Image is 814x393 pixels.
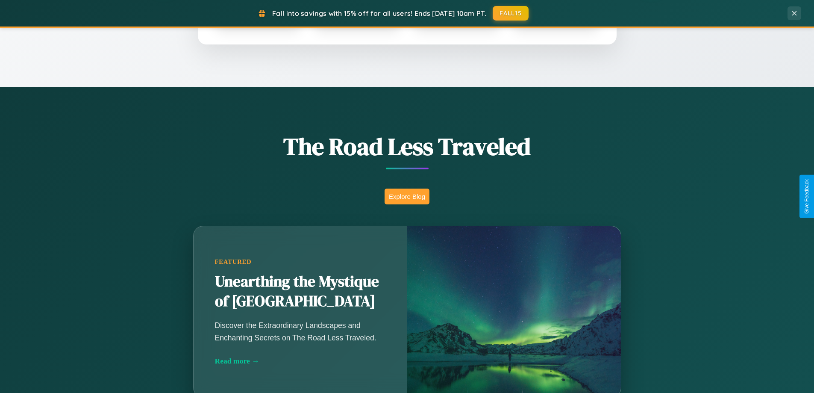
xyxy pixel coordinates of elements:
p: Discover the Extraordinary Landscapes and Enchanting Secrets on The Road Less Traveled. [215,319,386,343]
h1: The Road Less Traveled [151,130,664,163]
div: Read more → [215,357,386,366]
span: Fall into savings with 15% off for all users! Ends [DATE] 10am PT. [272,9,486,18]
div: Give Feedback [804,179,810,214]
div: Featured [215,258,386,266]
button: Explore Blog [385,189,429,204]
button: FALL15 [493,6,529,21]
h2: Unearthing the Mystique of [GEOGRAPHIC_DATA] [215,272,386,311]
